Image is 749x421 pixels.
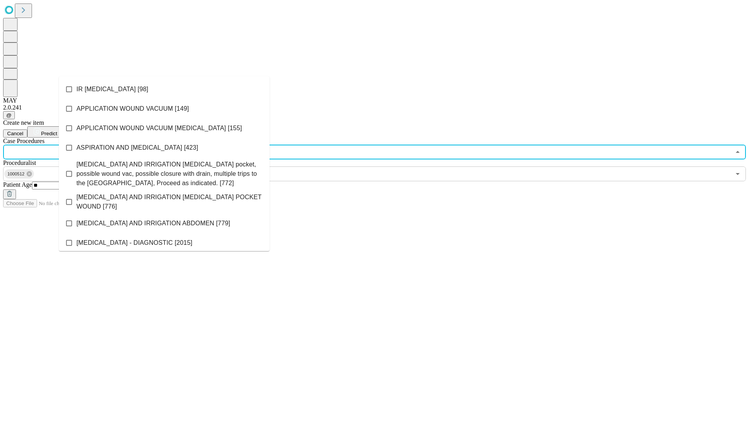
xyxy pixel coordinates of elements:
div: 2.0.241 [3,104,746,111]
span: APPLICATION WOUND VACUUM [149] [76,104,189,113]
span: [MEDICAL_DATA] AND IRRIGATION ABDOMEN [779] [76,219,230,228]
span: [MEDICAL_DATA] - DIAGNOSTIC [2015] [76,238,192,248]
span: [MEDICAL_DATA] AND IRRIGATION [MEDICAL_DATA] POCKET WOUND [776] [76,193,263,211]
button: @ [3,111,15,119]
button: Open [732,168,743,179]
div: 1000512 [4,169,34,179]
span: [MEDICAL_DATA] AND IRRIGATION [MEDICAL_DATA] pocket, possible wound vac, possible closure with dr... [76,160,263,188]
span: Proceduralist [3,159,36,166]
span: IR [MEDICAL_DATA] [98] [76,85,148,94]
span: APPLICATION WOUND VACUUM [MEDICAL_DATA] [155] [76,124,242,133]
button: Predict [27,126,63,138]
span: @ [6,112,12,118]
span: Patient Age [3,181,32,188]
button: Close [732,147,743,157]
button: Cancel [3,129,27,138]
span: Create new item [3,119,44,126]
span: Predict [41,131,57,136]
span: Cancel [7,131,23,136]
div: MAY [3,97,746,104]
span: 1000512 [4,170,28,179]
span: ASPIRATION AND [MEDICAL_DATA] [423] [76,143,198,152]
span: Scheduled Procedure [3,138,44,144]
